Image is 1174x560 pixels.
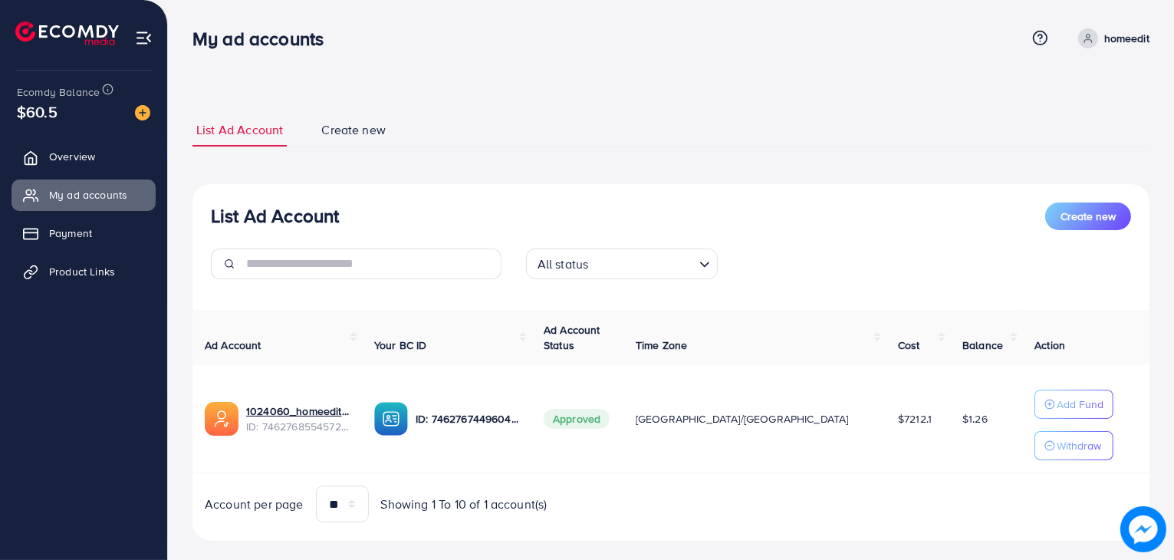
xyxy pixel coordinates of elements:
[12,218,156,249] a: Payment
[49,264,115,279] span: Product Links
[135,105,150,120] img: image
[12,180,156,210] a: My ad accounts
[1034,338,1065,353] span: Action
[12,141,156,172] a: Overview
[1120,506,1166,552] img: image
[962,411,988,427] span: $1.26
[246,419,350,434] span: ID: 7462768554572742672
[636,411,849,427] span: [GEOGRAPHIC_DATA]/[GEOGRAPHIC_DATA]
[211,205,339,227] h3: List Ad Account
[49,149,95,164] span: Overview
[381,496,548,513] span: Showing 1 To 10 of 1 account(s)
[1034,431,1113,460] button: Withdraw
[1072,28,1149,48] a: homeedit
[246,404,350,435] div: <span class='underline'>1024060_homeedit7_1737561213516</span></br>7462768554572742672
[898,411,932,427] span: $7212.1
[1057,395,1103,413] p: Add Fund
[205,496,304,513] span: Account per page
[49,187,127,203] span: My ad accounts
[1034,390,1113,419] button: Add Fund
[636,338,687,353] span: Time Zone
[544,322,600,353] span: Ad Account Status
[12,256,156,287] a: Product Links
[1061,209,1116,224] span: Create new
[15,21,119,45] img: logo
[17,100,58,123] span: $60.5
[1057,436,1101,455] p: Withdraw
[192,28,336,50] h3: My ad accounts
[1104,29,1149,48] p: homeedit
[962,338,1003,353] span: Balance
[205,338,261,353] span: Ad Account
[544,409,610,429] span: Approved
[898,338,920,353] span: Cost
[196,121,283,139] span: List Ad Account
[1045,203,1131,230] button: Create new
[246,404,350,419] a: 1024060_homeedit7_1737561213516
[416,410,519,428] p: ID: 7462767449604177937
[49,226,92,241] span: Payment
[17,84,100,100] span: Ecomdy Balance
[534,253,592,275] span: All status
[526,249,718,279] div: Search for option
[205,402,238,436] img: ic-ads-acc.e4c84228.svg
[593,250,692,275] input: Search for option
[374,338,427,353] span: Your BC ID
[135,29,153,47] img: menu
[374,402,408,436] img: ic-ba-acc.ded83a64.svg
[321,121,386,139] span: Create new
